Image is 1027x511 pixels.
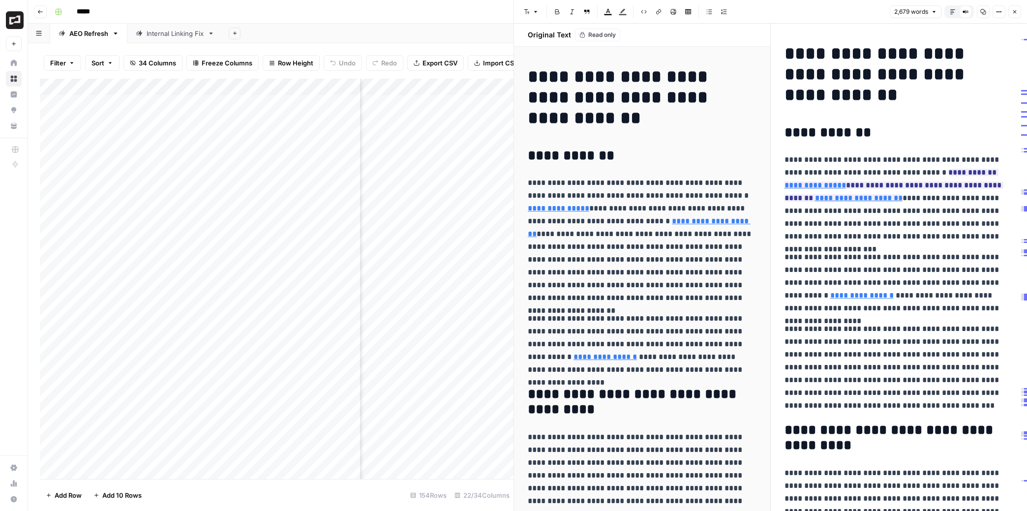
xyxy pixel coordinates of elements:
a: Insights [6,87,22,102]
button: Workspace: Brex [6,8,22,32]
img: Brex Logo [6,11,24,29]
a: AEO Refresh [50,24,127,43]
h2: Original Text [522,30,571,40]
button: Freeze Columns [186,55,259,71]
button: Export CSV [407,55,464,71]
button: Add 10 Rows [88,487,148,503]
div: 154 Rows [406,487,451,503]
span: Sort [91,58,104,68]
div: 22/34 Columns [451,487,513,503]
a: Browse [6,71,22,87]
button: Redo [366,55,403,71]
button: Import CSV [468,55,525,71]
span: 34 Columns [139,58,176,68]
span: Freeze Columns [202,58,252,68]
span: Add Row [55,490,82,500]
button: Undo [324,55,362,71]
div: Internal Linking Fix [147,29,204,38]
button: Help + Support [6,491,22,507]
a: Settings [6,460,22,476]
span: Export CSV [423,58,457,68]
span: Row Height [278,58,313,68]
button: Sort [85,55,120,71]
button: Filter [44,55,81,71]
span: 2,679 words [894,7,928,16]
a: Opportunities [6,102,22,118]
a: Your Data [6,118,22,134]
span: Undo [339,58,356,68]
span: Filter [50,58,66,68]
button: Row Height [263,55,320,71]
span: Import CSV [483,58,518,68]
button: 34 Columns [123,55,182,71]
a: Home [6,55,22,71]
a: Usage [6,476,22,491]
span: Add 10 Rows [102,490,142,500]
span: Redo [381,58,397,68]
a: Internal Linking Fix [127,24,223,43]
button: Add Row [40,487,88,503]
button: 2,679 words [890,5,941,18]
div: AEO Refresh [69,29,108,38]
span: Read only [588,30,616,39]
